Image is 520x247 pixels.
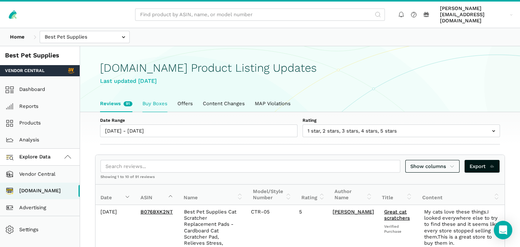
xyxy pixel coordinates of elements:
[40,31,130,44] input: Best Pet Supplies
[438,4,515,25] a: [PERSON_NAME][EMAIL_ADDRESS][DOMAIN_NAME]
[248,185,296,205] th: Model/Style Number: activate to sort column ascending
[5,31,30,44] a: Home
[465,160,500,173] a: Export
[100,62,500,74] h1: [DOMAIN_NAME] Product Listing Updates
[95,96,137,112] a: Reviews91
[5,67,45,74] span: Vendor Central
[384,209,410,221] a: Great cat scratchers
[8,153,51,162] span: Explore Data
[100,117,298,123] label: Date Range
[124,101,132,106] span: New reviews in the last week
[377,185,417,205] th: Title: activate to sort column ascending
[405,160,460,173] a: Show columns
[95,185,135,205] th: Date: activate to sort column ascending
[417,185,505,205] th: Content: activate to sort column ascending
[440,5,507,24] span: [PERSON_NAME][EMAIL_ADDRESS][DOMAIN_NAME]
[333,209,374,215] a: [PERSON_NAME]
[303,117,500,123] label: Rating
[250,96,296,112] a: MAP Violations
[172,96,198,112] a: Offers
[100,77,500,86] div: Last updated [DATE]
[494,221,512,239] div: Open Intercom Messenger
[135,185,179,205] th: ASIN: activate to sort column ascending
[5,51,75,60] div: Best Pet Supplies
[329,185,377,205] th: Author Name: activate to sort column ascending
[179,185,248,205] th: Name: activate to sort column ascending
[384,224,414,234] span: Verified Purchase
[424,209,500,247] div: My cats love these things.I looked everywhere else to try to find these and it seems like every s...
[100,160,400,173] input: Search reviews...
[198,96,250,112] a: Content Changes
[135,8,385,21] input: Find product by ASIN, name, or model number
[303,124,500,137] input: 1 star, 2 stars, 3 stars, 4 stars, 5 stars
[95,174,505,184] div: Showing 1 to 10 of 91 reviews
[470,163,495,170] span: Export
[410,163,455,170] span: Show columns
[140,209,173,215] a: B076BXK2NT
[137,96,172,112] a: Buy Boxes
[296,185,330,205] th: Rating: activate to sort column ascending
